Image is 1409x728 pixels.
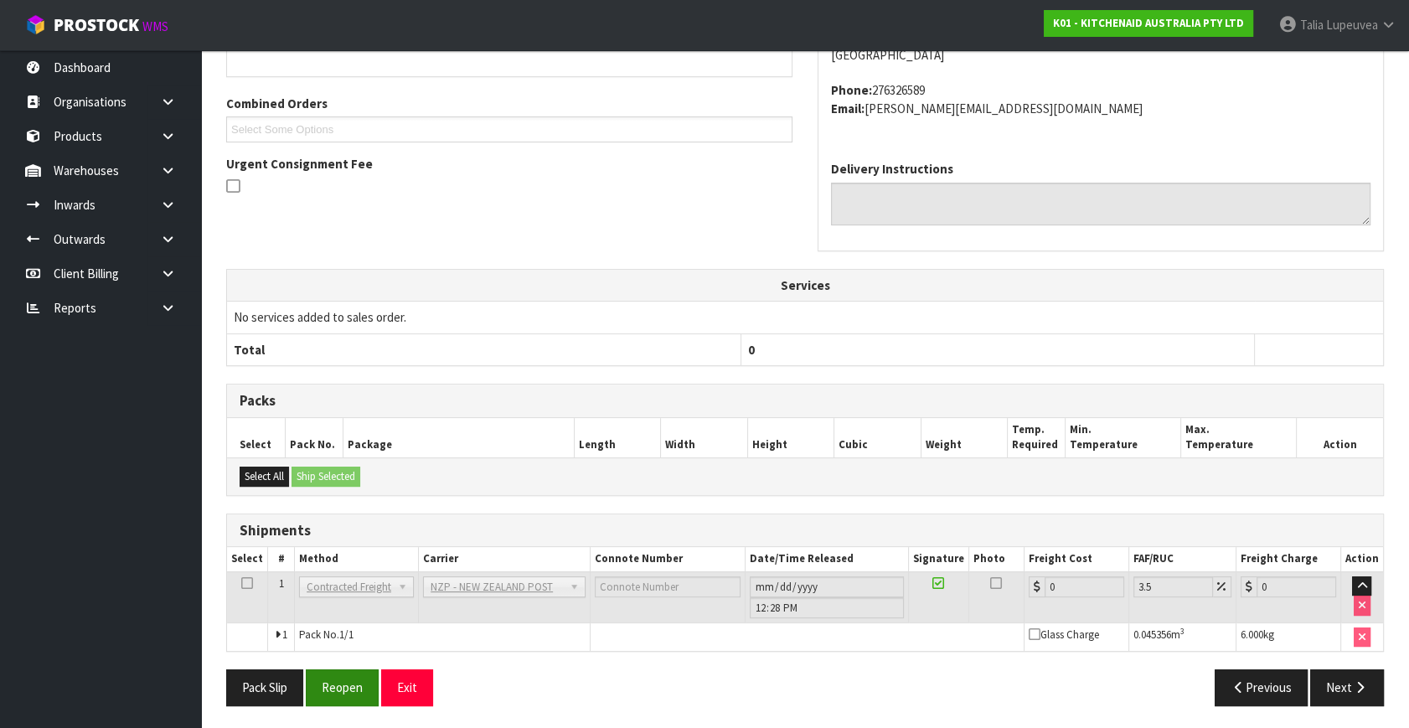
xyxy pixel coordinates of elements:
[1241,627,1263,642] span: 6.000
[1215,669,1308,705] button: Previous
[227,270,1383,302] th: Services
[226,95,328,112] label: Combined Orders
[307,577,391,597] span: Contracted Freight
[142,18,168,34] small: WMS
[227,302,1383,333] td: No services added to sales order.
[339,627,354,642] span: 1/1
[1257,576,1336,597] input: Freight Charge
[1180,626,1184,637] sup: 3
[1128,622,1236,651] td: m
[306,669,379,705] button: Reopen
[1045,576,1124,597] input: Freight Cost
[968,547,1024,571] th: Photo
[831,82,872,98] strong: phone
[831,81,1370,117] address: 276326589 [PERSON_NAME][EMAIL_ADDRESS][DOMAIN_NAME]
[1066,418,1181,457] th: Min. Temperature
[1181,418,1297,457] th: Max. Temperature
[1310,669,1384,705] button: Next
[226,155,373,173] label: Urgent Consignment Fee
[268,547,295,571] th: #
[1133,627,1171,642] span: 0.045356
[1008,418,1066,457] th: Temp. Required
[227,547,268,571] th: Select
[661,418,748,457] th: Width
[1029,627,1099,642] span: Glass Charge
[595,576,741,597] input: Connote Number
[1128,547,1236,571] th: FAF/RUC
[1133,576,1213,597] input: Freight Adjustment
[240,467,289,487] button: Select All
[834,418,921,457] th: Cubic
[343,418,574,457] th: Package
[292,467,360,487] button: Ship Selected
[1326,17,1378,33] span: Lupeuvea
[431,577,563,597] span: NZP - NEW ZEALAND POST
[282,627,287,642] span: 1
[1300,17,1324,33] span: Talia
[1044,10,1253,37] a: K01 - KITCHENAID AUSTRALIA PTY LTD
[1297,418,1384,457] th: Action
[745,547,908,571] th: Date/Time Released
[831,101,864,116] strong: email
[25,14,46,35] img: cube-alt.png
[295,622,591,651] td: Pack No.
[1236,622,1340,651] td: kg
[1024,547,1128,571] th: Freight Cost
[240,393,1370,409] h3: Packs
[295,547,419,571] th: Method
[590,547,745,571] th: Connote Number
[1053,16,1244,30] strong: K01 - KITCHENAID AUSTRALIA PTY LTD
[54,14,139,36] span: ProStock
[747,418,834,457] th: Height
[1340,547,1383,571] th: Action
[748,342,755,358] span: 0
[1236,547,1340,571] th: Freight Charge
[381,669,433,705] button: Exit
[831,160,953,178] label: Delivery Instructions
[285,418,343,457] th: Pack No.
[240,523,1370,539] h3: Shipments
[279,576,284,591] span: 1
[227,333,741,365] th: Total
[921,418,1008,457] th: Weight
[226,669,303,705] button: Pack Slip
[908,547,968,571] th: Signature
[574,418,661,457] th: Length
[419,547,591,571] th: Carrier
[227,418,285,457] th: Select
